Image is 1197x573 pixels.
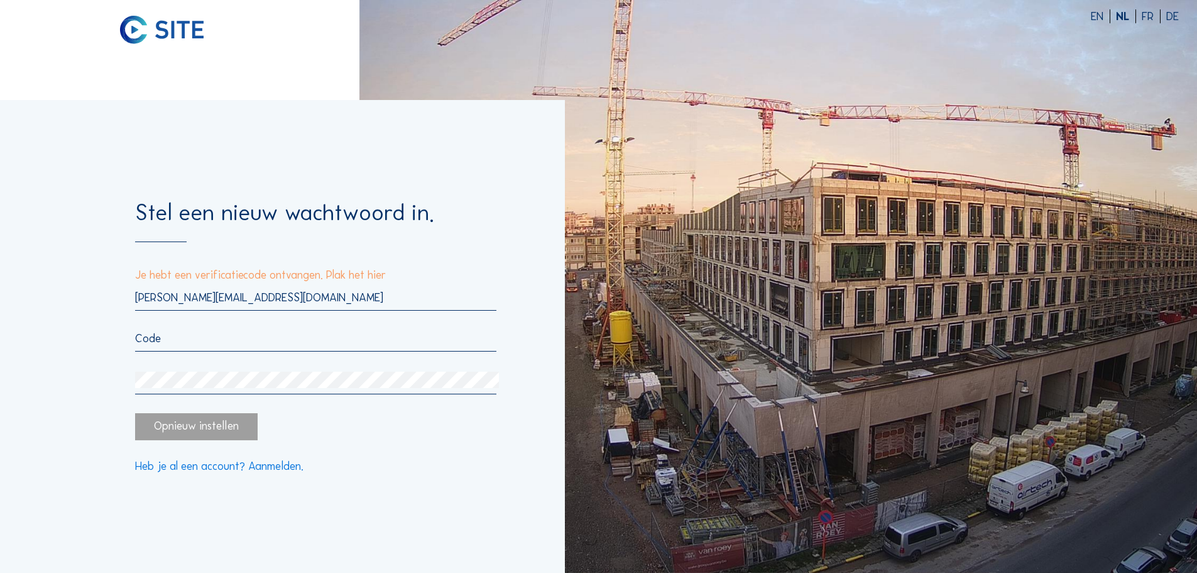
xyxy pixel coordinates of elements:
[135,461,303,472] a: Heb je al een account? Aanmelden.
[135,270,496,281] p: Je hebt een verificatiecode ontvangen. Plak het hier
[135,291,496,304] input: E-mail
[1091,11,1110,23] div: EN
[1142,11,1161,23] div: FR
[1166,11,1179,23] div: DE
[1116,11,1136,23] div: NL
[120,16,204,44] img: C-SITE logo
[135,331,496,345] input: Code
[135,413,257,440] div: Opnieuw instellen
[135,201,496,242] div: Stel een nieuw wachtwoord in.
